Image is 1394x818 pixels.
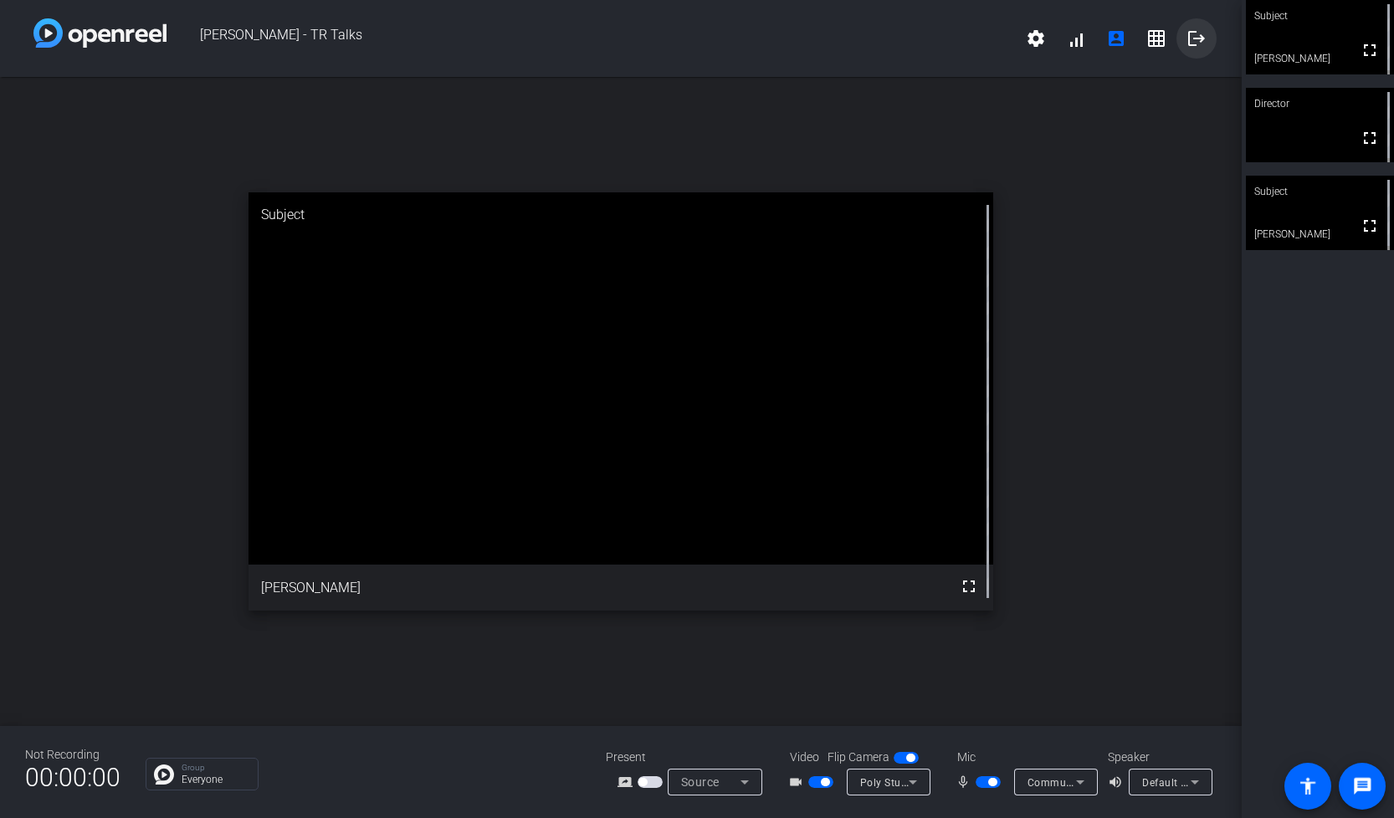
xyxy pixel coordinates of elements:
[154,764,174,785] img: Chat Icon
[1360,128,1380,148] mat-icon: fullscreen
[618,772,638,792] mat-icon: screen_share_outline
[1142,775,1273,789] span: Default - Headphones (G3)
[1246,88,1394,120] div: Director
[1106,28,1126,49] mat-icon: account_box
[1108,772,1128,792] mat-icon: volume_up
[249,192,993,238] div: Subject
[1298,776,1318,796] mat-icon: accessibility
[681,775,720,789] span: Source
[1186,28,1207,49] mat-icon: logout
[940,749,1108,766] div: Mic
[182,764,249,772] p: Group
[1056,18,1096,59] button: signal_cellular_alt
[1360,40,1380,60] mat-icon: fullscreen
[1108,749,1208,766] div: Speaker
[606,749,773,766] div: Present
[1352,776,1372,796] mat-icon: message
[1146,28,1166,49] mat-icon: grid_on
[790,749,819,766] span: Video
[959,576,979,596] mat-icon: fullscreen
[1246,176,1394,207] div: Subject
[956,772,976,792] mat-icon: mic_none
[860,775,1041,789] span: Poly Studio P5 webcam (095d:9296)
[1360,216,1380,236] mat-icon: fullscreen
[25,757,120,798] span: 00:00:00
[1028,775,1186,789] span: Communications - Headset (G3)
[788,772,808,792] mat-icon: videocam_outline
[33,18,167,48] img: white-gradient.svg
[828,749,889,766] span: Flip Camera
[25,746,120,764] div: Not Recording
[167,18,1016,59] span: [PERSON_NAME] - TR Talks
[1026,28,1046,49] mat-icon: settings
[182,775,249,785] p: Everyone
